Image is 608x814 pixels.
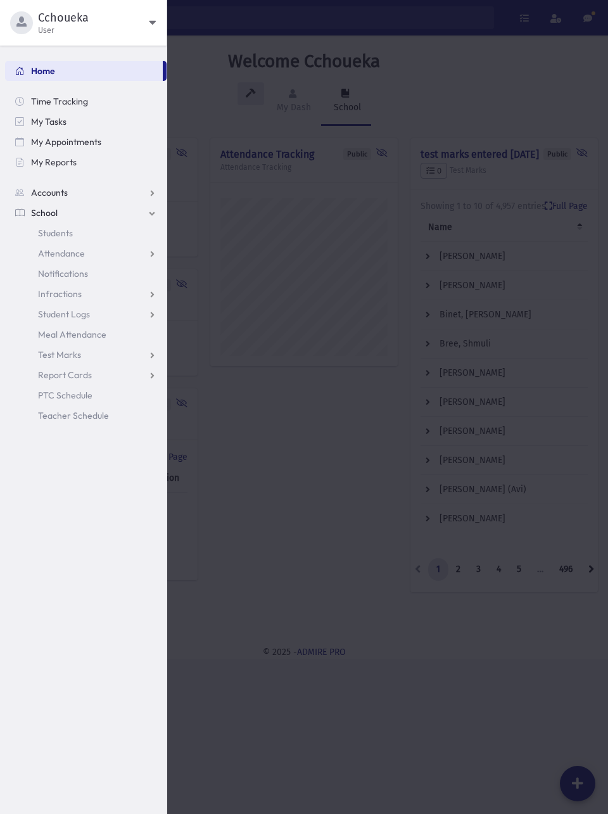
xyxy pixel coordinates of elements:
[5,264,167,284] a: Notifications
[5,111,167,132] a: My Tasks
[38,25,149,35] span: User
[5,91,167,111] a: Time Tracking
[5,152,167,172] a: My Reports
[38,349,81,360] span: Test Marks
[38,390,92,401] span: PTC Schedule
[38,308,90,320] span: Student Logs
[5,365,167,385] a: Report Cards
[38,329,106,340] span: Meal Attendance
[31,96,88,107] span: Time Tracking
[38,268,88,279] span: Notifications
[31,65,55,77] span: Home
[38,288,82,300] span: Infractions
[5,203,167,223] a: School
[38,410,109,421] span: Teacher Schedule
[31,187,68,198] span: Accounts
[38,227,73,239] span: Students
[38,369,92,381] span: Report Cards
[5,405,167,426] a: Teacher Schedule
[5,61,163,81] a: Home
[38,10,149,25] span: Cchoueka
[5,324,167,345] a: Meal Attendance
[5,345,167,365] a: Test Marks
[31,136,101,148] span: My Appointments
[5,304,167,324] a: Student Logs
[5,243,167,264] a: Attendance
[31,156,77,168] span: My Reports
[5,182,167,203] a: Accounts
[5,284,167,304] a: Infractions
[31,207,58,219] span: School
[5,385,167,405] a: PTC Schedule
[38,248,85,259] span: Attendance
[5,223,167,243] a: Students
[31,116,66,127] span: My Tasks
[5,132,167,152] a: My Appointments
